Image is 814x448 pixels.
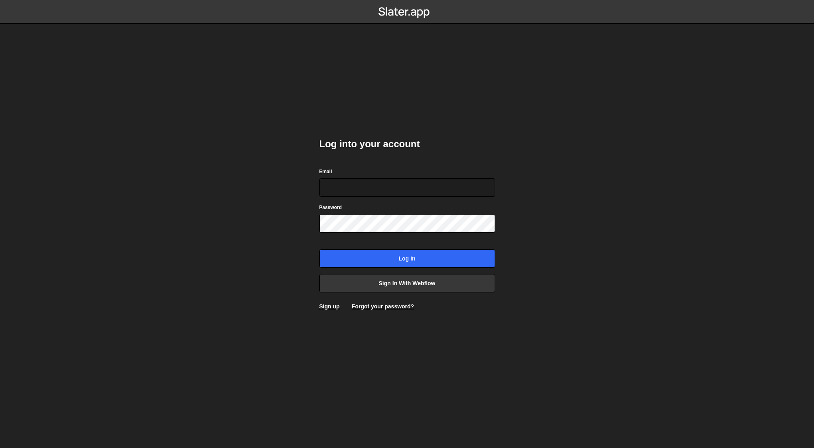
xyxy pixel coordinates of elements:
label: Password [319,203,342,211]
label: Email [319,168,332,176]
input: Log in [319,249,495,268]
a: Sign up [319,303,340,310]
a: Sign in with Webflow [319,274,495,292]
a: Forgot your password? [352,303,414,310]
h2: Log into your account [319,138,495,150]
